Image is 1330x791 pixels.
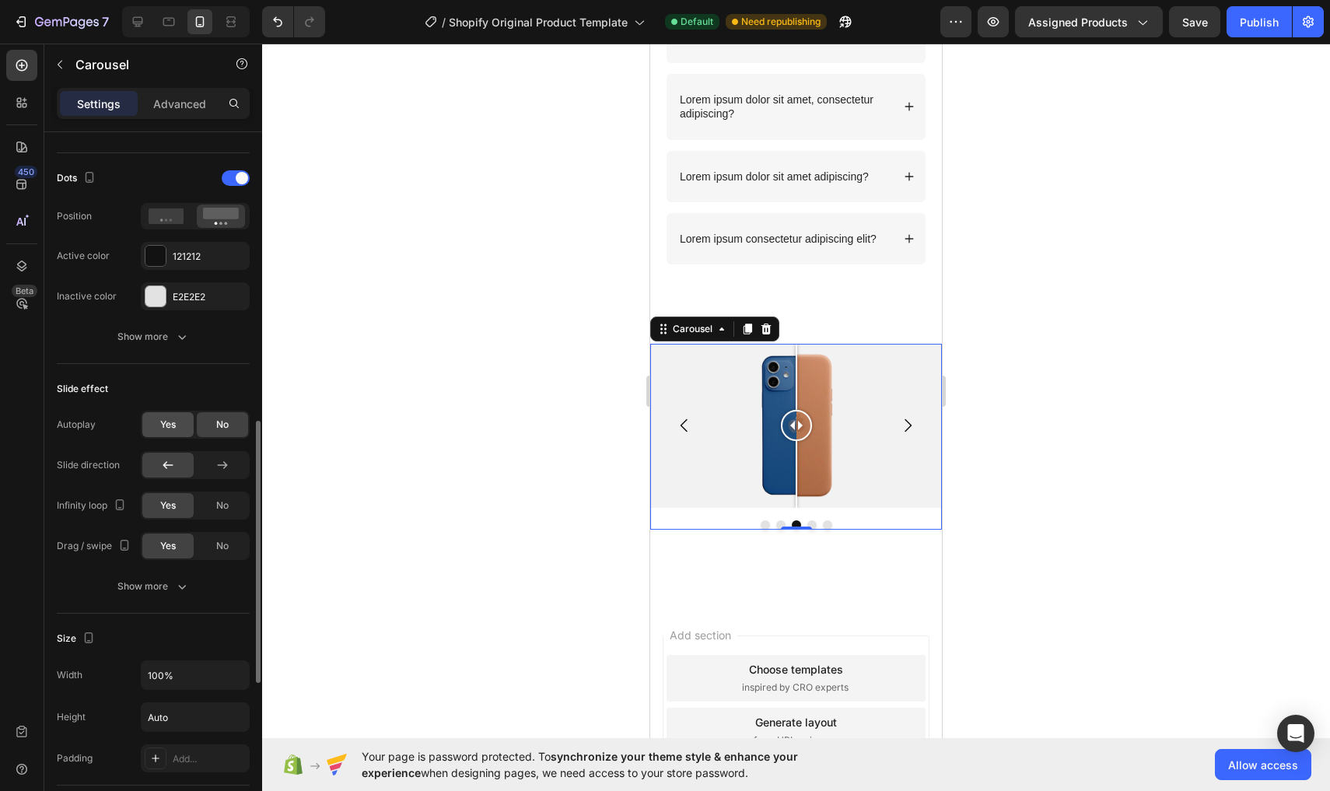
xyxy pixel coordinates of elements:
button: 7 [6,6,116,37]
span: Shopify Original Product Template [449,14,628,30]
div: 121212 [173,250,246,264]
input: Auto [142,703,249,731]
div: Show more [117,329,190,345]
span: Default [681,15,713,29]
span: No [216,418,229,432]
div: Active color [57,249,110,263]
span: Yes [160,499,176,513]
div: Show more [117,579,190,594]
div: Undo/Redo [262,6,325,37]
input: Auto [142,661,249,689]
span: Allow access [1228,757,1298,773]
div: Padding [57,751,93,765]
p: Settings [77,96,121,112]
div: Slide direction [57,458,120,472]
span: Save [1182,16,1208,29]
button: Allow access [1215,749,1311,780]
iframe: Design area [650,44,942,738]
span: / [442,14,446,30]
div: Slide effect [57,382,108,396]
span: from URL or image [103,690,187,704]
div: Size [57,628,98,649]
div: Beta [12,285,37,297]
div: Publish [1240,14,1279,30]
span: No [216,499,229,513]
span: Assigned Products [1028,14,1128,30]
button: Assigned Products [1015,6,1163,37]
button: Save [1169,6,1220,37]
div: Height [57,710,86,724]
button: Show more [57,572,250,600]
span: Need republishing [741,15,821,29]
div: Add... [173,752,246,766]
p: Advanced [153,96,206,112]
p: Carousel [75,55,208,74]
span: Yes [160,539,176,553]
button: Publish [1227,6,1292,37]
div: Width [57,668,82,682]
button: Show more [57,323,250,351]
div: Position [57,209,92,223]
p: 7 [102,12,109,31]
span: No [216,539,229,553]
div: Open Intercom Messenger [1277,715,1314,752]
div: Dots [57,168,99,189]
span: Yes [160,418,176,432]
div: E2E2E2 [173,290,246,304]
div: Autoplay [57,418,96,432]
div: Inactive color [57,289,117,303]
div: Infinity loop [57,495,129,516]
div: Drag / swipe [57,536,134,557]
span: synchronize your theme style & enhance your experience [362,750,798,779]
div: 450 [15,166,37,178]
span: Your page is password protected. To when designing pages, we need access to your store password. [362,748,859,781]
